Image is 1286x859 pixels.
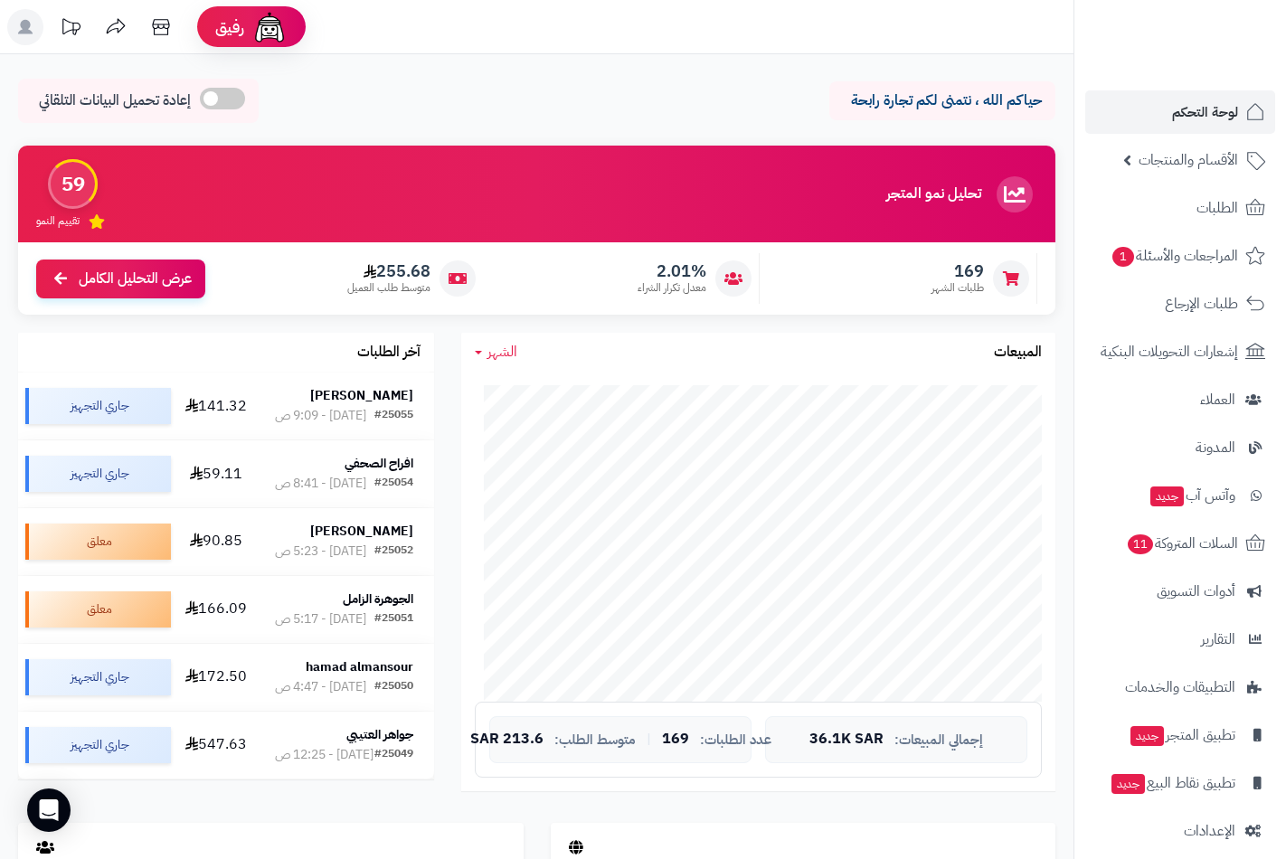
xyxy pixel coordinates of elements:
div: جاري التجهيز [25,388,171,424]
a: الإعدادات [1085,809,1275,853]
a: التطبيقات والخدمات [1085,665,1275,709]
div: #25054 [374,475,413,493]
div: #25050 [374,678,413,696]
span: الإعدادات [1184,818,1235,844]
span: إعادة تحميل البيانات التلقائي [39,90,191,111]
strong: افراح الصحفي [345,454,413,473]
div: [DATE] - 5:23 ص [275,543,366,561]
a: أدوات التسويق [1085,570,1275,613]
div: [DATE] - 5:17 ص [275,610,366,628]
span: التقارير [1201,627,1235,652]
span: جديد [1130,726,1164,746]
span: 36.1K SAR [809,732,884,748]
a: الشهر [475,342,517,363]
div: Open Intercom Messenger [27,788,71,832]
strong: جواهر العتيبي [346,725,413,744]
td: 90.85 [178,508,254,575]
div: #25055 [374,407,413,425]
span: وآتس آب [1149,483,1235,508]
span: 255.68 [347,261,430,281]
strong: [PERSON_NAME] [310,522,413,541]
div: #25049 [374,746,413,764]
span: لوحة التحكم [1172,99,1238,125]
td: 547.63 [178,712,254,779]
span: إشعارات التحويلات البنكية [1101,339,1238,364]
div: جاري التجهيز [25,456,171,492]
div: معلق [25,524,171,560]
span: أدوات التسويق [1157,579,1235,604]
div: [DATE] - 12:25 ص [275,746,374,764]
span: تطبيق نقاط البيع [1110,770,1235,796]
div: جاري التجهيز [25,727,171,763]
a: العملاء [1085,378,1275,421]
p: حياكم الله ، نتمنى لكم تجارة رابحة [843,90,1042,111]
td: 59.11 [178,440,254,507]
div: [DATE] - 9:09 ص [275,407,366,425]
strong: [PERSON_NAME] [310,386,413,405]
strong: hamad almansour [306,657,413,676]
span: رفيق [215,16,244,38]
span: معدل تكرار الشراء [638,280,706,296]
span: الشهر [487,341,517,363]
span: متوسط الطلب: [554,732,636,748]
a: تحديثات المنصة [48,9,93,50]
a: المدونة [1085,426,1275,469]
span: 2.01% [638,261,706,281]
div: جاري التجهيز [25,659,171,695]
span: جديد [1111,774,1145,794]
span: المدونة [1196,435,1235,460]
span: 1 [1112,247,1134,267]
td: 166.09 [178,576,254,643]
div: [DATE] - 8:41 ص [275,475,366,493]
a: وآتس آبجديد [1085,474,1275,517]
a: طلبات الإرجاع [1085,282,1275,326]
a: عرض التحليل الكامل [36,260,205,298]
strong: الجوهرة الزامل [343,590,413,609]
span: طلبات الإرجاع [1165,291,1238,316]
span: تقييم النمو [36,213,80,229]
a: تطبيق المتجرجديد [1085,713,1275,757]
span: 11 [1128,534,1153,554]
span: العملاء [1200,387,1235,412]
a: الطلبات [1085,186,1275,230]
td: 172.50 [178,644,254,711]
td: 141.32 [178,373,254,439]
span: جديد [1150,486,1184,506]
span: طلبات الشهر [931,280,984,296]
h3: المبيعات [994,345,1042,361]
span: المراجعات والأسئلة [1111,243,1238,269]
span: الطلبات [1196,195,1238,221]
a: تطبيق نقاط البيعجديد [1085,761,1275,805]
span: متوسط طلب العميل [347,280,430,296]
a: السلات المتروكة11 [1085,522,1275,565]
span: 213.6 SAR [470,732,544,748]
span: 169 [931,261,984,281]
div: معلق [25,591,171,628]
span: عرض التحليل الكامل [79,269,192,289]
span: الأقسام والمنتجات [1139,147,1238,173]
div: [DATE] - 4:47 ص [275,678,366,696]
h3: تحليل نمو المتجر [886,186,981,203]
img: ai-face.png [251,9,288,45]
a: لوحة التحكم [1085,90,1275,134]
h3: آخر الطلبات [357,345,421,361]
a: إشعارات التحويلات البنكية [1085,330,1275,373]
span: 169 [662,732,689,748]
span: | [647,732,651,746]
span: التطبيقات والخدمات [1125,675,1235,700]
div: #25051 [374,610,413,628]
a: المراجعات والأسئلة1 [1085,234,1275,278]
span: عدد الطلبات: [700,732,771,748]
span: تطبيق المتجر [1129,722,1235,748]
span: السلات المتروكة [1126,531,1238,556]
div: #25052 [374,543,413,561]
span: إجمالي المبيعات: [894,732,983,748]
a: التقارير [1085,618,1275,661]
